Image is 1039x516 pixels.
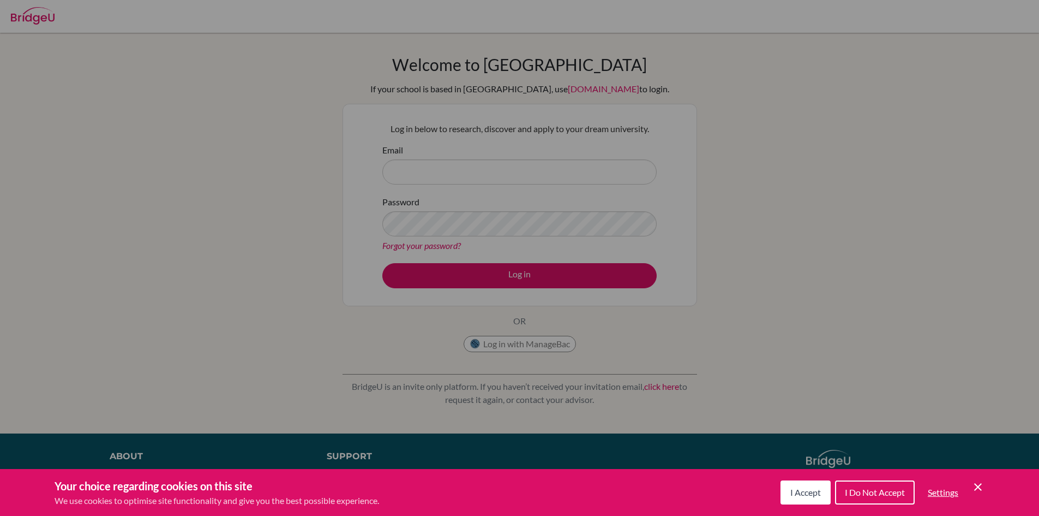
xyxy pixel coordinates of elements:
button: Settings [919,482,967,503]
span: I Do Not Accept [845,487,905,497]
p: We use cookies to optimise site functionality and give you the best possible experience. [55,494,379,507]
button: I Accept [780,481,831,505]
span: I Accept [790,487,821,497]
button: Save and close [971,481,984,494]
h3: Your choice regarding cookies on this site [55,478,379,494]
span: Settings [928,487,958,497]
button: I Do Not Accept [835,481,915,505]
